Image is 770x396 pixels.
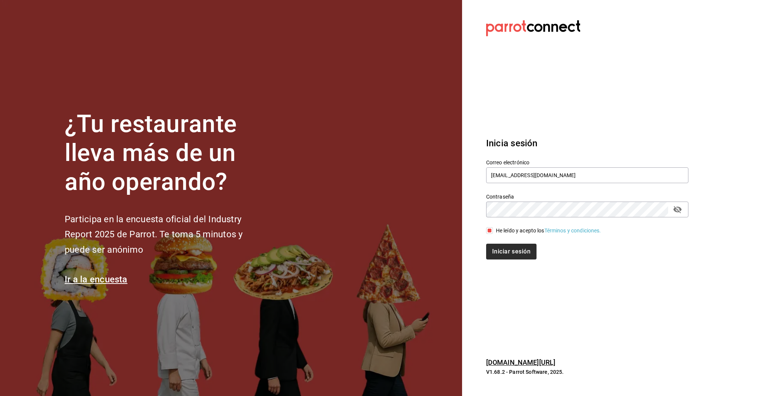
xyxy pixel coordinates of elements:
label: Correo electrónico [486,160,688,165]
a: Términos y condiciones. [544,228,601,234]
button: Iniciar sesión [486,244,537,259]
h3: Inicia sesión [486,137,688,150]
div: He leído y acepto los [496,227,601,235]
p: V1.68.2 - Parrot Software, 2025. [486,368,688,376]
h1: ¿Tu restaurante lleva más de un año operando? [65,110,268,196]
h2: Participa en la encuesta oficial del Industry Report 2025 de Parrot. Te toma 5 minutos y puede se... [65,212,268,258]
a: Ir a la encuesta [65,274,127,285]
label: Contraseña [486,194,688,199]
a: [DOMAIN_NAME][URL] [486,358,555,366]
button: passwordField [671,203,684,216]
input: Ingresa tu correo electrónico [486,167,688,183]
